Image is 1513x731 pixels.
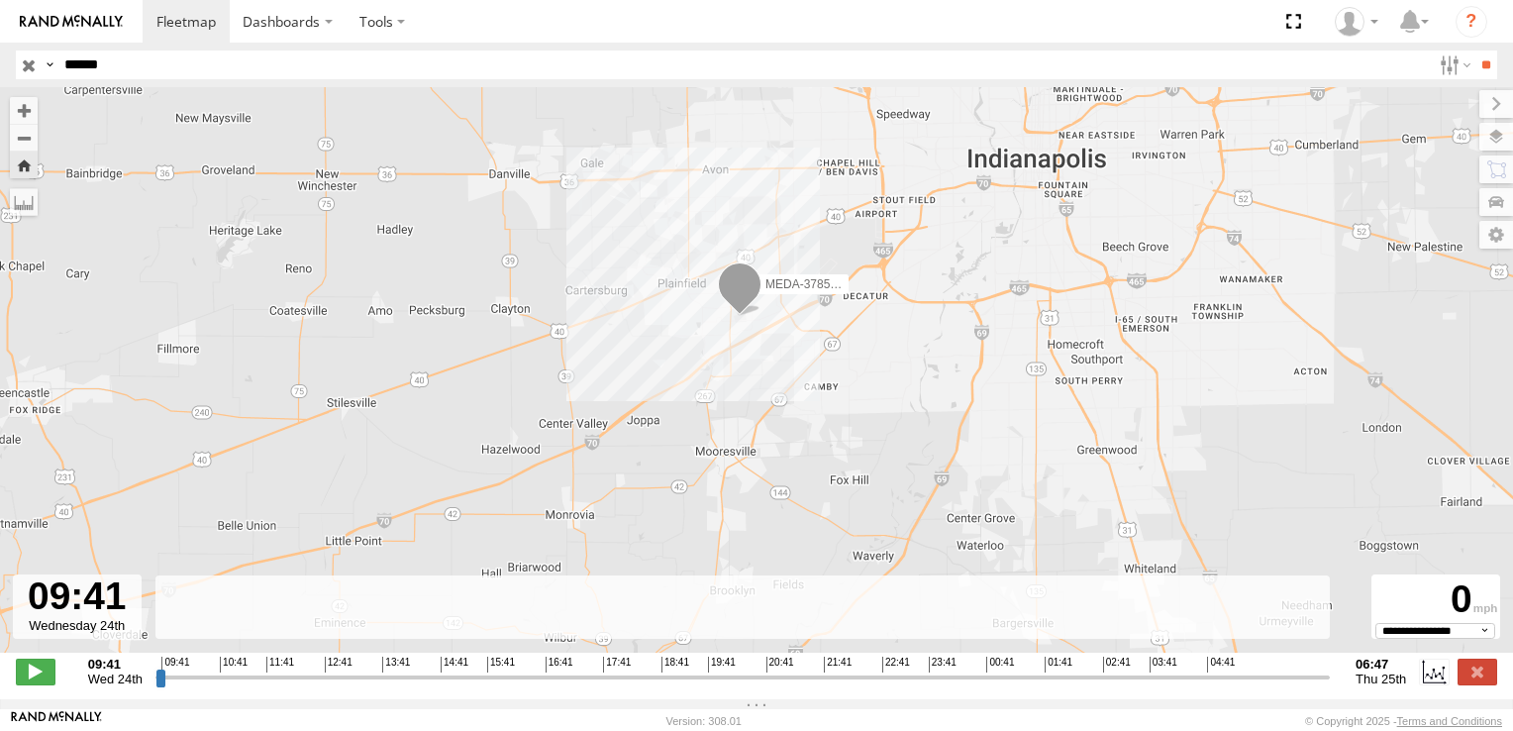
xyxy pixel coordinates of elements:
span: 04:41 [1207,657,1235,673]
span: 17:41 [603,657,631,673]
span: 22:41 [882,657,910,673]
button: Zoom out [10,124,38,152]
div: Version: 308.01 [666,715,742,727]
label: Close [1458,659,1497,684]
label: Play/Stop [16,659,55,684]
i: ? [1456,6,1487,38]
strong: 09:41 [88,657,143,672]
span: 23:41 [929,657,957,673]
a: Terms and Conditions [1397,715,1502,727]
span: 15:41 [487,657,515,673]
span: 09:41 [161,657,189,673]
span: Wed 24th Sep 2025 [88,672,143,686]
span: 16:41 [546,657,573,673]
span: MEDA-378576-Swing [765,277,879,291]
button: Zoom in [10,97,38,124]
span: 10:41 [220,657,248,673]
span: 19:41 [708,657,736,673]
div: 0 [1374,577,1497,622]
span: 20:41 [766,657,794,673]
span: 14:41 [441,657,468,673]
span: 02:41 [1103,657,1131,673]
span: 03:41 [1150,657,1177,673]
strong: 06:47 [1356,657,1406,672]
div: Kyle Schweiger [1328,7,1385,37]
span: 01:41 [1045,657,1072,673]
label: Search Query [42,51,57,79]
span: 11:41 [266,657,294,673]
a: Visit our Website [11,711,102,731]
img: rand-logo.svg [20,15,123,29]
span: 18:41 [661,657,689,673]
label: Map Settings [1479,221,1513,249]
label: Search Filter Options [1432,51,1474,79]
span: 21:41 [824,657,852,673]
span: 00:41 [986,657,1014,673]
label: Measure [10,188,38,216]
span: 13:41 [382,657,410,673]
span: Thu 25th Sep 2025 [1356,672,1406,686]
button: Zoom Home [10,152,38,178]
div: © Copyright 2025 - [1305,715,1502,727]
span: 12:41 [325,657,353,673]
